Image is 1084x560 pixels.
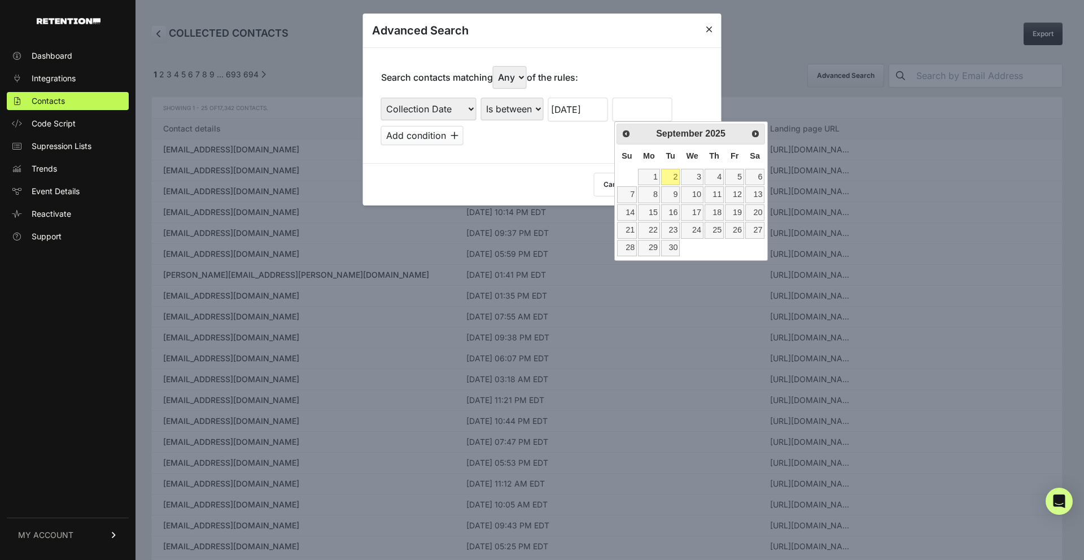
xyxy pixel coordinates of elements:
a: 1 [638,169,660,185]
a: 19 [725,204,744,221]
a: Dashboard [7,47,129,65]
a: 26 [725,222,744,238]
span: Integrations [32,73,76,84]
span: Next [751,129,760,138]
a: 29 [638,240,660,256]
span: Event Details [32,186,80,197]
a: 6 [745,169,764,185]
a: 20 [745,204,764,221]
a: Prev [618,125,635,142]
a: 23 [661,222,680,238]
a: 28 [617,240,637,256]
a: Supression Lists [7,137,129,155]
div: Open Intercom Messenger [1046,488,1073,515]
a: Reactivate [7,205,129,223]
span: Code Script [32,118,76,129]
span: Reactivate [32,208,71,220]
a: 24 [681,222,703,238]
span: Thursday [709,151,719,160]
a: 14 [617,204,637,221]
a: 15 [638,204,660,221]
a: Trends [7,160,129,178]
a: 27 [745,222,764,238]
a: 22 [638,222,660,238]
a: 4 [705,169,724,185]
a: Event Details [7,182,129,200]
span: Friday [731,151,738,160]
span: Dashboard [32,50,72,62]
a: 17 [681,204,703,221]
a: 30 [661,240,680,256]
a: 25 [705,222,724,238]
a: 9 [661,186,680,203]
a: 21 [617,222,637,238]
span: Contacts [32,95,65,107]
a: MY ACCOUNT [7,518,129,552]
a: Code Script [7,115,129,133]
a: 11 [705,186,724,203]
a: 8 [638,186,660,203]
span: Wednesday [687,151,698,160]
span: Trends [32,163,57,174]
span: Monday [643,151,655,160]
span: Saturday [750,151,760,160]
span: Support [32,231,62,242]
span: 2025 [705,129,725,138]
a: Contacts [7,92,129,110]
a: 2 [661,169,680,185]
span: Prev [622,129,631,138]
a: 13 [745,186,764,203]
a: 7 [617,186,637,203]
button: Add condition [381,126,464,145]
a: Integrations [7,69,129,88]
a: 18 [705,204,724,221]
p: Search contacts matching of the rules: [381,66,578,89]
a: 12 [725,186,744,203]
h3: Advanced Search [372,23,469,38]
span: Sunday [622,151,632,160]
a: 3 [681,169,703,185]
a: Support [7,228,129,246]
a: 5 [725,169,744,185]
span: September [656,129,703,138]
button: Cancel [594,173,636,196]
img: Retention.com [37,18,100,24]
a: 10 [681,186,703,203]
span: Supression Lists [32,141,91,152]
a: 16 [661,204,680,221]
span: MY ACCOUNT [18,530,73,541]
span: Tuesday [666,151,675,160]
a: Next [748,125,764,142]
